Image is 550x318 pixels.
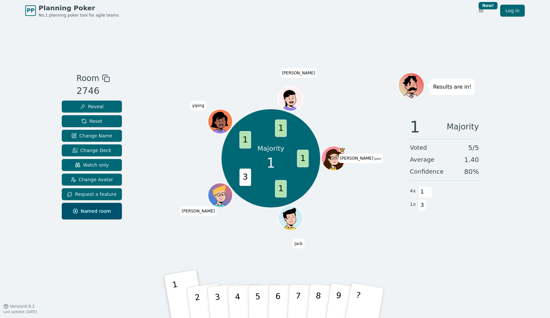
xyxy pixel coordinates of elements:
[433,82,471,92] p: Results are in!
[275,119,287,137] span: 1
[172,280,183,316] p: 1
[62,101,122,113] button: Reveal
[191,101,206,110] span: Click to change your name
[62,203,122,219] button: Named room
[72,147,111,154] span: Change Deck
[464,167,479,176] span: 80 %
[39,13,119,18] span: No.1 planning poker tool for agile teams
[62,188,122,200] button: Request a feature
[410,143,427,152] span: Voted
[267,153,275,173] span: 1
[479,2,498,9] div: New!
[257,144,284,153] p: Majority
[62,115,122,127] button: Reset
[76,84,110,98] div: 2746
[418,186,426,198] span: 1
[75,162,109,168] span: Watch only
[10,304,35,309] span: Version 0.9.2
[62,174,122,186] button: Change Avatar
[447,119,479,135] span: Majority
[410,201,416,208] span: 1 x
[275,180,287,197] span: 1
[62,144,122,156] button: Change Deck
[322,147,345,170] button: Click to change your avatar
[410,155,434,164] span: Average
[62,130,122,142] button: Change Name
[410,119,420,135] span: 1
[297,150,309,167] span: 1
[475,5,487,17] button: New!
[25,3,119,18] a: PPPlanning PokerNo.1 planning poker tool for agile teams
[280,68,317,78] span: Click to change your name
[80,103,104,110] span: Reveal
[500,5,525,17] a: Log in
[27,7,34,15] span: PP
[76,72,99,84] span: Room
[180,206,217,216] span: Click to change your name
[71,132,112,139] span: Change Name
[3,304,35,309] button: Version0.9.2
[410,188,416,195] span: 4 x
[464,155,479,164] span: 1.40
[418,199,426,211] span: 3
[62,159,122,171] button: Watch only
[293,239,304,248] span: Click to change your name
[239,168,251,186] span: 3
[39,3,119,13] span: Planning Poker
[239,131,251,148] span: 1
[73,208,111,214] span: Named room
[3,310,37,314] span: Last updated: [DATE]
[81,118,102,124] span: Reset
[468,143,479,152] span: 5 / 5
[71,176,113,183] span: Change Avatar
[67,191,117,198] span: Request a feature
[410,167,443,176] span: Confidence
[339,147,345,153] span: Zach is the host
[373,157,381,160] span: (you)
[338,154,383,163] span: Click to change your name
